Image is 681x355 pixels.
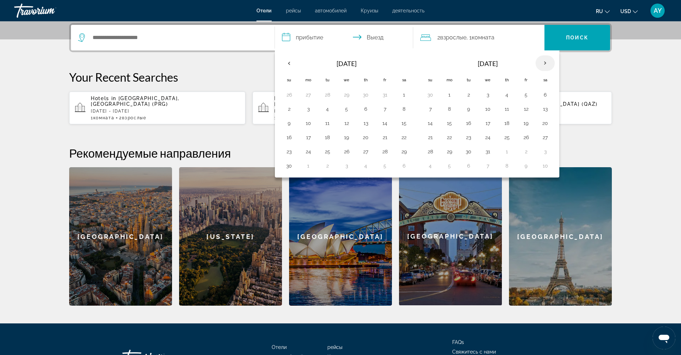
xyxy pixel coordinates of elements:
[501,161,513,171] button: Day 8
[283,161,295,171] button: Day 30
[444,104,455,114] button: Day 8
[466,33,494,43] span: , 1
[122,115,146,120] span: Взрослые
[398,104,410,114] button: Day 8
[444,161,455,171] button: Day 5
[501,147,513,157] button: Day 1
[322,147,333,157] button: Day 25
[482,132,493,142] button: Day 24
[539,147,551,157] button: Day 3
[322,132,333,142] button: Day 18
[303,132,314,142] button: Day 17
[275,25,413,50] button: Select check in and out date
[425,118,436,128] button: Day 14
[536,55,555,71] button: Next month
[539,90,551,100] button: Day 6
[398,118,410,128] button: Day 15
[361,8,378,13] a: Круизы
[520,90,532,100] button: Day 5
[341,104,352,114] button: Day 5
[315,8,347,13] span: автомобилей
[452,349,496,355] span: Свяжитесь с нами
[539,161,551,171] button: Day 10
[379,104,391,114] button: Day 7
[341,147,352,157] button: Day 26
[413,25,544,50] button: Travelers: 2 adults, 0 children
[289,167,392,306] div: [GEOGRAPHIC_DATA]
[322,161,333,171] button: Day 2
[463,90,474,100] button: Day 2
[452,339,464,345] a: FAQs
[444,147,455,157] button: Day 29
[14,1,85,20] a: Travorium
[274,109,423,114] p: [DATE] - [DATE]
[91,95,179,107] span: [GEOGRAPHIC_DATA], [GEOGRAPHIC_DATA] (PRG)
[179,167,282,306] div: [US_STATE]
[322,90,333,100] button: Day 28
[501,90,513,100] button: Day 4
[379,132,391,142] button: Day 21
[289,167,392,306] a: Sydney[GEOGRAPHIC_DATA]
[544,25,610,50] button: Search
[341,90,352,100] button: Day 29
[327,344,342,350] span: рейсы
[256,8,272,13] a: Отели
[119,115,146,120] span: 2
[360,104,371,114] button: Day 6
[379,147,391,157] button: Day 28
[620,6,638,16] button: Change currency
[398,90,410,100] button: Day 1
[303,118,314,128] button: Day 10
[421,55,555,173] table: Right calendar grid
[69,146,612,160] h2: Рекомендуемые направления
[520,147,532,157] button: Day 2
[341,118,352,128] button: Day 12
[279,55,414,173] table: Left calendar grid
[253,91,429,125] button: Hotels in [GEOGRAPHIC_DATA], [GEOGRAPHIC_DATA] (PAR)[DATE] - [DATE]1Комната2Взрослые
[274,115,298,120] span: 1
[520,161,532,171] button: Day 9
[444,132,455,142] button: Day 22
[501,104,513,114] button: Day 11
[360,118,371,128] button: Day 13
[341,132,352,142] button: Day 19
[463,161,474,171] button: Day 6
[425,147,436,157] button: Day 28
[463,132,474,142] button: Day 23
[482,147,493,157] button: Day 31
[299,55,394,72] th: [DATE]
[69,167,172,306] a: Barcelona[GEOGRAPHIC_DATA]
[501,132,513,142] button: Day 25
[398,161,410,171] button: Day 6
[520,132,532,142] button: Day 26
[399,167,502,305] div: [GEOGRAPHIC_DATA]
[472,34,494,41] span: Комната
[322,118,333,128] button: Day 11
[303,147,314,157] button: Day 24
[520,104,532,114] button: Day 12
[425,90,436,100] button: Day 30
[279,55,299,71] button: Previous month
[69,70,612,84] p: Your Recent Searches
[272,344,287,350] a: Отели
[566,35,588,40] span: Поиск
[360,147,371,157] button: Day 27
[596,6,610,16] button: Change language
[398,132,410,142] button: Day 22
[482,118,493,128] button: Day 17
[654,7,662,14] span: AY
[379,90,391,100] button: Day 31
[463,118,474,128] button: Day 16
[71,25,610,50] div: Search widget
[303,90,314,100] button: Day 27
[283,147,295,157] button: Day 23
[425,161,436,171] button: Day 4
[283,118,295,128] button: Day 9
[509,167,612,306] a: Paris[GEOGRAPHIC_DATA]
[91,95,116,101] span: Hotels in
[653,327,675,349] iframe: Кнопка запуска окна обмена сообщениями
[392,8,425,13] span: деятельность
